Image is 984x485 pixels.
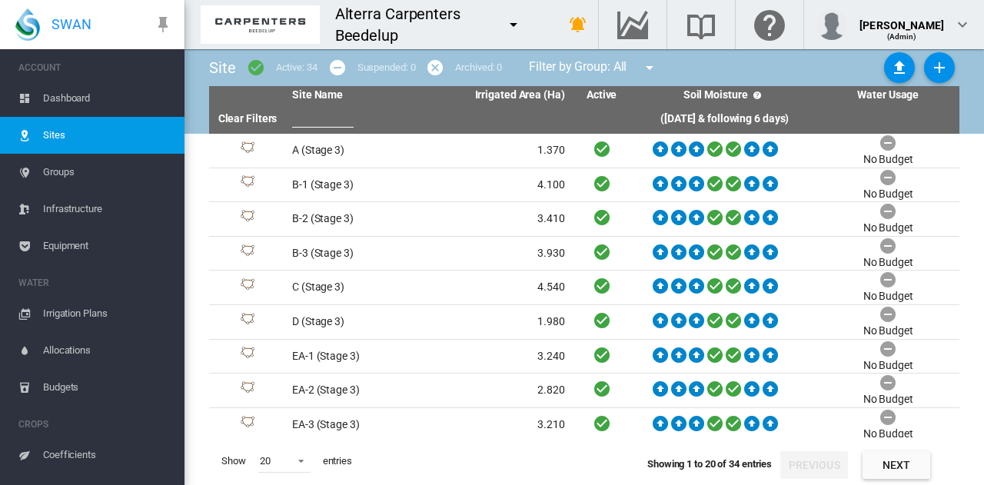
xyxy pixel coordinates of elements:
[215,141,280,160] div: Site Id: 19758
[647,458,772,470] span: Showing 1 to 20 of 34 entries
[428,305,570,339] td: 1.980
[817,86,959,105] th: Water Usage
[428,86,570,105] th: Irrigated Area (Ha)
[428,271,570,304] td: 4.540
[15,8,40,41] img: SWAN-Landscape-Logo-Colour-drop.png
[238,175,257,194] img: 1.svg
[215,313,280,331] div: Site Id: 19763
[43,295,172,332] span: Irrigation Plans
[863,255,913,271] div: No Budget
[215,448,252,474] span: Show
[634,52,665,83] button: icon-menu-down
[317,448,358,474] span: entries
[455,61,502,75] div: Archived: 0
[357,61,416,75] div: Suspended: 0
[43,369,172,406] span: Budgets
[884,52,915,83] button: Sites Bulk Import
[43,437,172,473] span: Coefficients
[863,427,913,442] div: No Budget
[260,455,271,467] div: 20
[614,15,651,34] md-icon: Go to the Data Hub
[215,278,280,297] div: Site Id: 19762
[43,228,172,264] span: Equipment
[428,408,570,442] td: 3.210
[286,237,428,271] td: B-3 (Stage 3)
[863,358,913,374] div: No Budget
[215,210,280,228] div: Site Id: 19760
[209,237,959,271] tr: Site Id: 19761 B-3 (Stage 3) 3.930 No Budget
[209,271,959,305] tr: Site Id: 19762 C (Stage 3) 4.540 No Budget
[571,86,633,105] th: Active
[286,271,428,304] td: C (Stage 3)
[863,152,913,168] div: No Budget
[426,58,444,77] md-icon: icon-cancel
[18,55,172,80] span: ACCOUNT
[276,61,317,75] div: Active: 34
[18,271,172,295] span: WATER
[428,340,570,374] td: 3.240
[683,15,720,34] md-icon: Search the knowledge base
[209,408,959,443] tr: Site Id: 19766 EA-3 (Stage 3) 3.210 No Budget
[887,32,917,41] span: (Admin)
[43,80,172,117] span: Dashboard
[751,15,788,34] md-icon: Click here for help
[563,9,593,40] button: icon-bell-ring
[859,12,944,27] div: [PERSON_NAME]
[209,340,959,374] tr: Site Id: 19764 EA-1 (Stage 3) 3.240 No Budget
[52,15,91,34] span: SWAN
[238,347,257,365] img: 1.svg
[238,244,257,263] img: 1.svg
[209,168,959,203] tr: Site Id: 19759 B-1 (Stage 3) 4.100 No Budget
[428,202,570,236] td: 3.410
[286,168,428,202] td: B-1 (Stage 3)
[335,3,497,46] div: Alterra Carpenters Beedelup
[209,58,236,77] span: Site
[286,374,428,407] td: EA-2 (Stage 3)
[215,347,280,365] div: Site Id: 19764
[215,381,280,400] div: Site Id: 19765
[238,416,257,434] img: 1.svg
[498,9,529,40] button: icon-menu-down
[286,305,428,339] td: D (Stage 3)
[890,58,909,77] md-icon: icon-upload
[247,58,265,77] md-icon: icon-checkbox-marked-circle
[863,221,913,236] div: No Budget
[863,392,913,407] div: No Budget
[238,313,257,331] img: 1.svg
[748,86,766,105] md-icon: icon-help-circle
[215,244,280,263] div: Site Id: 19761
[238,210,257,228] img: 1.svg
[215,175,280,194] div: Site Id: 19759
[201,5,320,44] img: 2Q==
[238,381,257,400] img: 1.svg
[633,105,817,134] th: ([DATE] & following 6 days)
[780,451,848,479] button: Previous
[286,340,428,374] td: EA-1 (Stage 3)
[328,58,347,77] md-icon: icon-minus-circle
[863,451,930,479] button: Next
[504,15,523,34] md-icon: icon-menu-down
[428,168,570,202] td: 4.100
[209,305,959,340] tr: Site Id: 19763 D (Stage 3) 1.980 No Budget
[238,141,257,160] img: 1.svg
[18,412,172,437] span: CROPS
[428,237,570,271] td: 3.930
[863,187,913,202] div: No Budget
[286,408,428,442] td: EA-3 (Stage 3)
[43,191,172,228] span: Infrastructure
[517,52,670,83] div: Filter by Group: All
[43,332,172,369] span: Allocations
[633,86,817,105] th: Soil Moisture
[924,52,955,83] button: Add New Site, define start date
[286,86,428,105] th: Site Name
[209,202,959,237] tr: Site Id: 19760 B-2 (Stage 3) 3.410 No Budget
[863,289,913,304] div: No Budget
[863,324,913,339] div: No Budget
[816,9,847,40] img: profile.jpg
[640,58,659,77] md-icon: icon-menu-down
[428,374,570,407] td: 2.820
[286,202,428,236] td: B-2 (Stage 3)
[215,416,280,434] div: Site Id: 19766
[428,134,570,168] td: 1.370
[154,15,172,34] md-icon: icon-pin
